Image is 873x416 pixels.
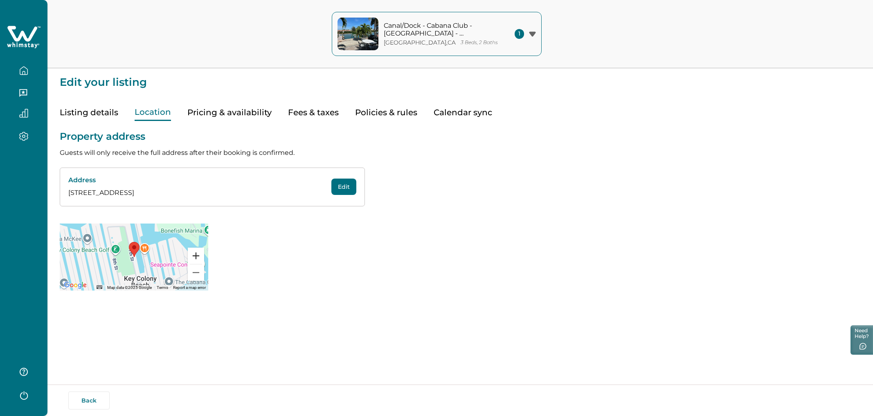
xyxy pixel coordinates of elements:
[68,188,314,198] p: [STREET_ADDRESS]
[384,39,456,46] p: [GEOGRAPHIC_DATA] , CA
[62,280,89,291] img: Google
[332,12,542,56] button: property-coverCanal/Dock - Cabana Club - [GEOGRAPHIC_DATA] - Remodeled[GEOGRAPHIC_DATA],CA3 Beds,...
[187,104,272,121] button: Pricing & availability
[288,104,339,121] button: Fees & taxes
[157,285,168,290] a: Terms (opens in new tab)
[384,22,494,38] p: Canal/Dock - Cabana Club - [GEOGRAPHIC_DATA] - Remodeled
[434,104,492,121] button: Calendar sync
[60,132,861,141] p: Property address
[60,104,118,121] button: Listing details
[68,176,326,184] p: Address
[60,68,861,88] p: Edit your listing
[173,285,206,290] a: Report a map error
[135,104,171,121] button: Location
[337,18,378,50] img: property-cover
[331,179,356,195] button: Edit
[188,248,204,264] button: Zoom in
[97,285,102,289] button: Keyboard shortcuts
[355,104,417,121] button: Policies & rules
[60,148,861,158] p: Guests will only receive the full address after their booking is confirmed.
[62,280,89,291] a: Open this area in Google Maps (opens a new window)
[188,264,204,281] button: Zoom out
[461,40,498,46] p: 3 Beds, 2 Baths
[515,29,524,39] span: 1
[107,285,152,290] span: Map data ©2025 Google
